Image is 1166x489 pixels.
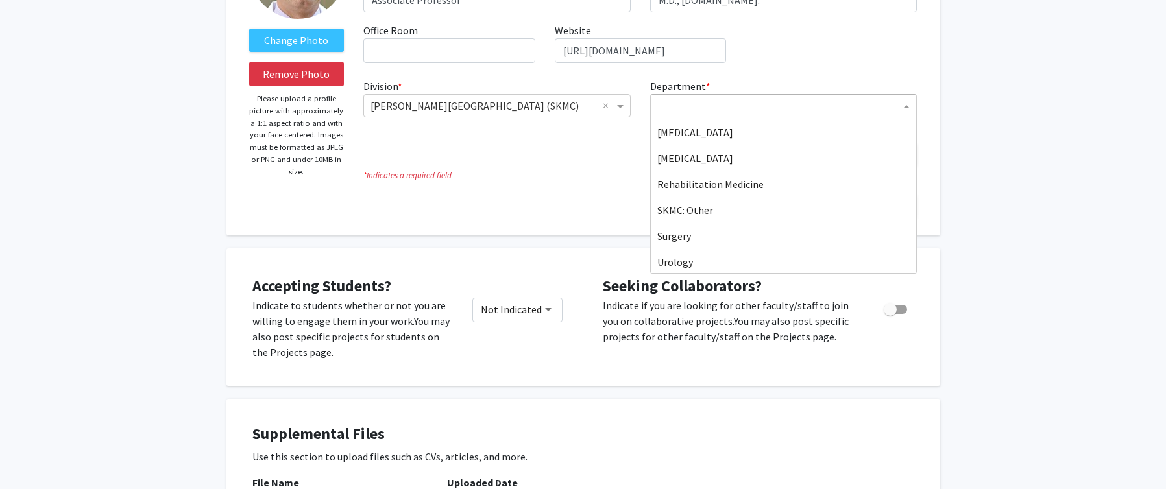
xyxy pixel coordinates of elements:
[363,169,917,182] i: Indicates a required field
[657,230,691,243] span: Surgery
[640,78,927,133] div: Department
[447,476,518,489] b: Uploaded Date
[650,117,917,274] ng-dropdown-panel: Options list
[363,94,631,117] ng-select: Division
[657,204,713,217] span: SKMC: Other
[249,62,345,86] button: Remove Photo
[249,93,345,178] p: Please upload a profile picture with approximately a 1:1 aspect ratio and with your face centered...
[472,298,563,322] mat-select: Would you like to permit student requests?
[252,298,453,360] p: Indicate to students whether or not you are willing to engage them in your work. You may also pos...
[472,298,563,322] div: Toggle
[249,29,345,52] label: ChangeProfile Picture
[481,303,542,316] span: Not Indicated
[555,23,591,38] label: Website
[10,431,55,479] iframe: Chat
[879,298,914,317] div: Toggle
[252,276,391,296] span: Accepting Students?
[252,425,914,444] h4: Supplemental Files
[657,178,764,191] span: Rehabilitation Medicine
[252,476,299,489] b: File Name
[252,449,914,464] p: Use this section to upload files such as CVs, articles, and more.
[603,98,614,113] span: Clear all
[650,94,917,117] ng-select: Department
[657,256,693,268] span: Urology
[657,126,733,139] span: [MEDICAL_DATA]
[354,78,640,133] div: Division
[603,298,859,344] p: Indicate if you are looking for other faculty/staff to join you on collaborative projects. You ma...
[603,276,762,296] span: Seeking Collaborators?
[363,23,418,38] label: Office Room
[657,152,733,165] span: [MEDICAL_DATA]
